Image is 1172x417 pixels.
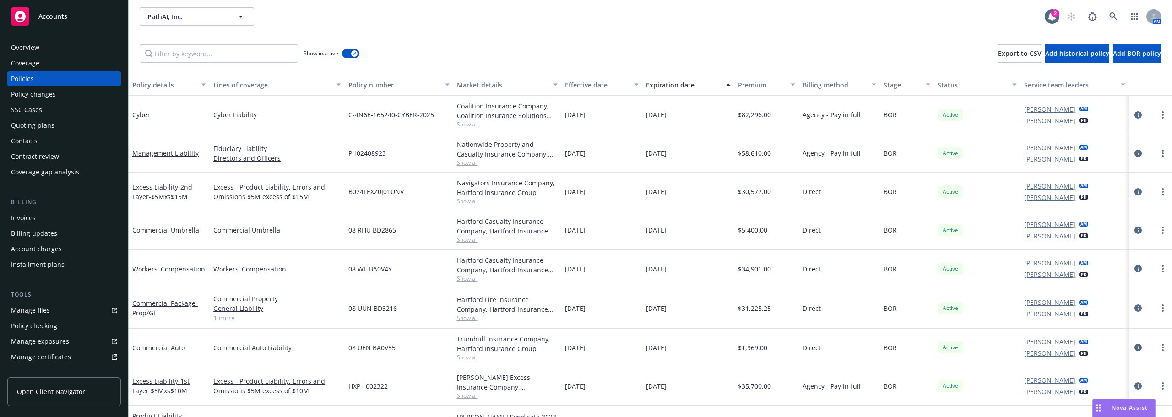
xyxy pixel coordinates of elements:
a: Commercial Auto [132,343,185,352]
a: [PERSON_NAME] [1024,231,1075,241]
div: Policy details [132,80,196,90]
div: Manage certificates [11,350,71,364]
a: [PERSON_NAME] [1024,298,1075,307]
span: BOR [884,225,897,235]
div: Policy changes [11,87,56,102]
a: Report a Bug [1083,7,1101,26]
span: Nova Assist [1112,404,1148,412]
span: Show all [457,314,558,322]
input: Filter by keyword... [140,44,298,63]
span: [DATE] [565,225,586,235]
a: Invoices [7,211,121,225]
a: [PERSON_NAME] [1024,348,1075,358]
a: more [1157,342,1168,353]
a: Workers' Compensation [213,264,341,274]
div: Contacts [11,134,38,148]
button: Export to CSV [998,44,1042,63]
span: Show all [457,120,558,128]
span: Active [941,304,960,312]
span: $31,225.25 [738,303,771,313]
div: SSC Cases [11,103,42,117]
div: [PERSON_NAME] Excess Insurance Company, [PERSON_NAME] Insurance Group [457,373,558,392]
a: [PERSON_NAME] [1024,181,1075,191]
span: - 2nd Layer-$5Mxs$15M [132,183,192,201]
span: 08 WE BA0V4Y [348,264,392,274]
div: Billing updates [11,226,57,241]
a: more [1157,148,1168,159]
a: Billing updates [7,226,121,241]
div: Premium [738,80,786,90]
button: Policy number [345,74,453,96]
button: Add historical policy [1045,44,1109,63]
button: Market details [453,74,561,96]
div: Manage files [11,303,50,318]
div: Tools [7,290,121,299]
span: Direct [803,225,821,235]
a: more [1157,263,1168,274]
div: Account charges [11,242,62,256]
a: [PERSON_NAME] [1024,104,1075,114]
a: Commercial Package [132,299,198,317]
div: Policy number [348,80,439,90]
span: Active [941,149,960,157]
a: Start snowing [1062,7,1080,26]
a: [PERSON_NAME] [1024,154,1075,164]
span: C-4N6E-165240-CYBER-2025 [348,110,434,119]
a: Search [1104,7,1123,26]
div: Contract review [11,149,59,164]
span: Show all [457,392,558,400]
span: [DATE] [565,303,586,313]
a: circleInformation [1133,380,1144,391]
span: Show all [457,197,558,205]
a: Manage exposures [7,334,121,349]
a: circleInformation [1133,263,1144,274]
span: Direct [803,264,821,274]
a: [PERSON_NAME] [1024,270,1075,279]
a: [PERSON_NAME] [1024,309,1075,319]
span: $82,296.00 [738,110,771,119]
span: Add historical policy [1045,49,1109,58]
a: 1 more [213,313,341,323]
span: [DATE] [646,225,667,235]
a: Cyber Liability [213,110,341,119]
span: Show inactive [304,49,338,57]
span: BOR [884,303,897,313]
a: Fiduciary Liability [213,144,341,153]
span: Active [941,226,960,234]
div: Status [938,80,1007,90]
a: Commercial Auto Liability [213,343,341,352]
span: BOR [884,381,897,391]
a: [PERSON_NAME] [1024,143,1075,152]
span: Show all [457,159,558,167]
a: Policies [7,71,121,86]
a: Excess - Product Liability, Errors and Omissions $5M excess of $15M [213,182,341,201]
span: Show all [457,236,558,244]
a: more [1157,303,1168,314]
button: Nova Assist [1092,399,1156,417]
span: 08 UUN BD3216 [348,303,397,313]
a: Account charges [7,242,121,256]
span: Active [941,265,960,273]
span: Active [941,188,960,196]
span: Show all [457,275,558,282]
a: Cyber [132,110,150,119]
a: circleInformation [1133,148,1144,159]
button: Effective date [561,74,642,96]
span: 08 RHU BD2865 [348,225,396,235]
div: Stage [884,80,920,90]
div: Navigators Insurance Company, Hartford Insurance Group [457,178,558,197]
span: [DATE] [646,148,667,158]
div: Manage claims [11,365,57,380]
a: Contacts [7,134,121,148]
div: Trumbull Insurance Company, Hartford Insurance Group [457,334,558,353]
span: $5,400.00 [738,225,767,235]
a: Directors and Officers [213,153,341,163]
div: Expiration date [646,80,721,90]
a: Excess Liability [132,377,190,395]
a: Installment plans [7,257,121,272]
span: [DATE] [565,110,586,119]
span: Add BOR policy [1113,49,1161,58]
span: $30,577.00 [738,187,771,196]
span: Active [941,111,960,119]
div: Hartford Casualty Insurance Company, Hartford Insurance Group [457,217,558,236]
